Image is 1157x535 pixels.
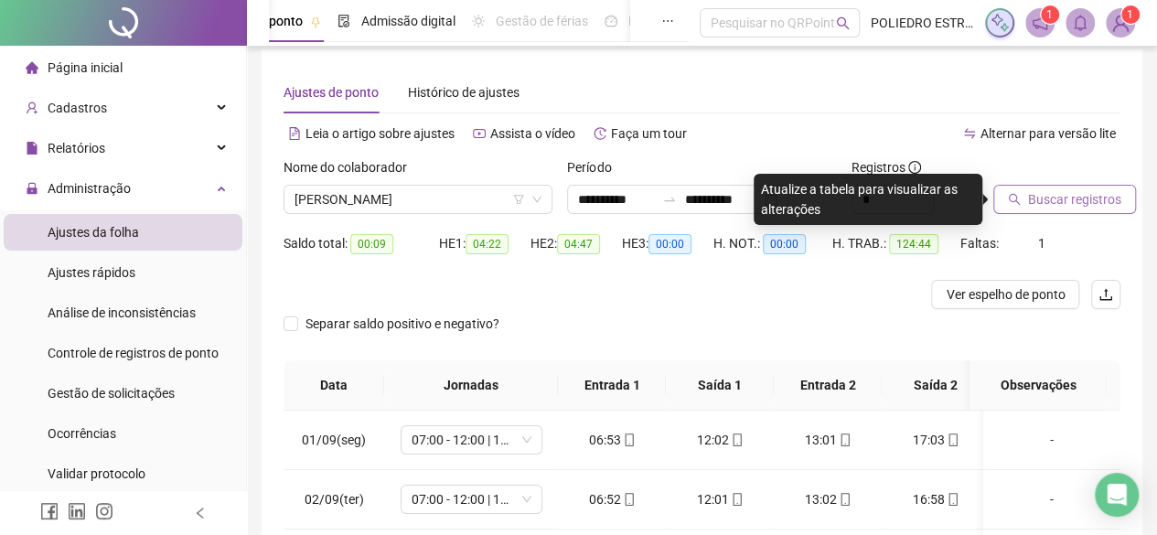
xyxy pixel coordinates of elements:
[1107,9,1134,37] img: 84980
[48,305,196,320] span: Análise de inconsistências
[763,234,806,254] span: 00:00
[1028,189,1121,209] span: Buscar registros
[754,174,982,225] div: Atualize a tabela para visualizar as alterações
[48,265,135,280] span: Ajustes rápidos
[95,502,113,520] span: instagram
[557,234,600,254] span: 04:47
[567,157,623,177] label: Período
[837,493,852,506] span: mobile
[680,489,759,509] div: 12:01
[284,157,419,177] label: Nome do colaborador
[889,234,938,254] span: 124:44
[40,502,59,520] span: facebook
[531,194,542,205] span: down
[990,13,1010,33] img: sparkle-icon.fc2bf0ac1784a2077858766a79e2daf3.svg
[628,14,700,28] span: Painel do DP
[284,233,439,254] div: Saldo total:
[26,182,38,195] span: lock
[713,233,832,254] div: H. NOT.:
[945,493,959,506] span: mobile
[832,233,960,254] div: H. TRAB.:
[573,430,651,450] div: 06:53
[48,60,123,75] span: Página inicial
[337,15,350,27] span: file-done
[993,185,1136,214] button: Buscar registros
[48,386,175,401] span: Gestão de solicitações
[622,233,713,254] div: HE 3:
[662,192,677,207] span: to
[48,141,105,155] span: Relatórios
[680,430,759,450] div: 12:02
[605,15,617,27] span: dashboard
[439,233,530,254] div: HE 1:
[48,225,139,240] span: Ajustes da folha
[1072,15,1088,31] span: bell
[1095,473,1139,517] div: Open Intercom Messenger
[945,433,959,446] span: mobile
[48,346,219,360] span: Controle de registros de ponto
[48,181,131,196] span: Administração
[1008,193,1021,206] span: search
[1038,236,1045,251] span: 1
[852,157,921,177] span: Registros
[26,102,38,114] span: user-add
[513,194,524,205] span: filter
[48,426,116,441] span: Ocorrências
[621,433,636,446] span: mobile
[48,101,107,115] span: Cadastros
[837,433,852,446] span: mobile
[946,284,1065,305] span: Ver espelho de ponto
[194,507,207,519] span: left
[384,360,558,411] th: Jornadas
[408,85,520,100] span: Histórico de ajustes
[305,492,364,507] span: 02/09(ter)
[984,375,1092,395] span: Observações
[621,493,636,506] span: mobile
[666,360,774,411] th: Saída 1
[594,127,606,140] span: history
[882,360,990,411] th: Saída 2
[302,433,366,447] span: 01/09(seg)
[472,15,485,27] span: sun
[960,236,1002,251] span: Faltas:
[931,280,1079,309] button: Ver espelho de ponto
[26,142,38,155] span: file
[412,486,531,513] span: 07:00 - 12:00 | 13:00 - 17:00
[963,127,976,140] span: swap
[298,314,507,334] span: Separar saldo positivo e negativo?
[412,426,531,454] span: 07:00 - 12:00 | 13:00 - 17:00
[788,489,867,509] div: 13:02
[908,161,921,174] span: info-circle
[466,234,509,254] span: 04:22
[998,430,1106,450] div: -
[473,127,486,140] span: youtube
[788,430,867,450] div: 13:01
[284,360,384,411] th: Data
[970,360,1107,411] th: Observações
[1121,5,1140,24] sup: Atualize o seu contato no menu Meus Dados
[48,466,145,481] span: Validar protocolo
[729,493,744,506] span: mobile
[1046,8,1053,21] span: 1
[1041,5,1059,24] sup: 1
[648,234,691,254] span: 00:00
[661,15,674,27] span: ellipsis
[729,433,744,446] span: mobile
[980,126,1116,141] span: Alternar para versão lite
[573,489,651,509] div: 06:52
[896,489,975,509] div: 16:58
[496,14,588,28] span: Gestão de férias
[774,360,882,411] th: Entrada 2
[26,61,38,74] span: home
[490,126,575,141] span: Assista o vídeo
[1098,287,1113,302] span: upload
[68,502,86,520] span: linkedin
[896,430,975,450] div: 17:03
[662,192,677,207] span: swap-right
[1032,15,1048,31] span: notification
[361,14,455,28] span: Admissão digital
[305,126,455,141] span: Leia o artigo sobre ajustes
[530,233,622,254] div: HE 2:
[871,13,974,33] span: POLIEDRO ESTRUTURAS METALICAS
[350,234,393,254] span: 00:09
